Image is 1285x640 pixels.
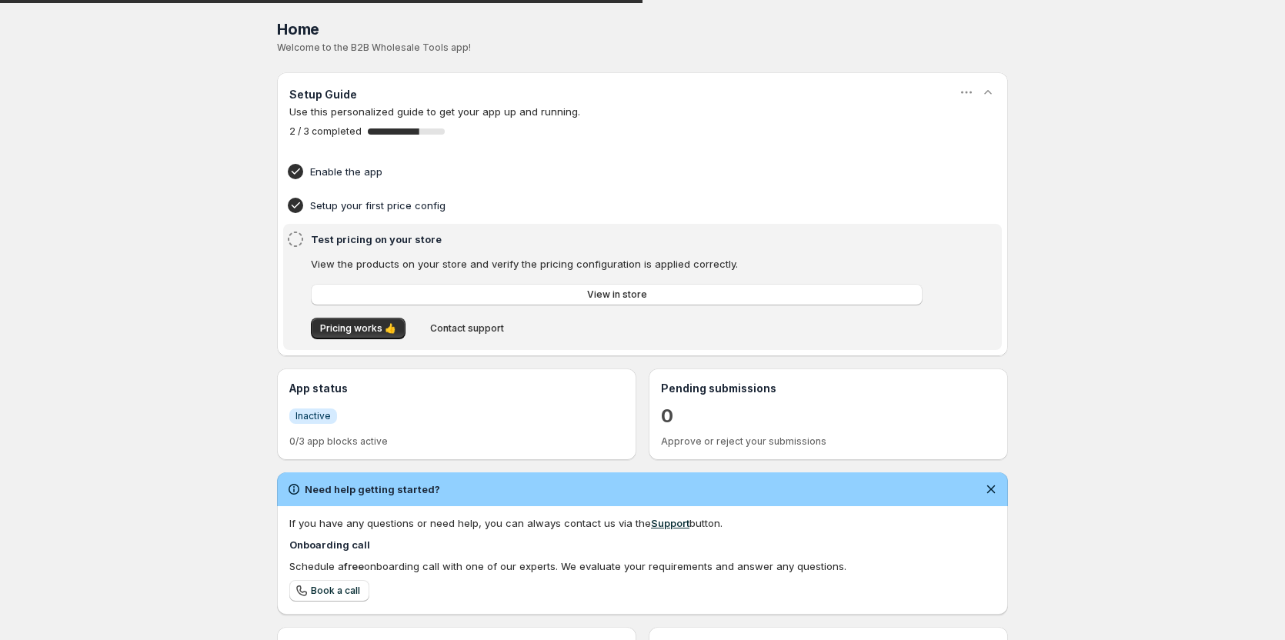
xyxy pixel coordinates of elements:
span: View in store [587,288,647,301]
button: Contact support [421,318,513,339]
a: Book a call [289,580,369,602]
p: Approve or reject your submissions [661,435,996,448]
button: Dismiss notification [980,478,1002,500]
p: Welcome to the B2B Wholesale Tools app! [277,42,1008,54]
span: Contact support [430,322,504,335]
p: View the products on your store and verify the pricing configuration is applied correctly. [311,256,923,272]
h4: Enable the app [310,164,927,179]
span: 2 / 3 completed [289,125,362,138]
b: free [344,560,364,572]
span: Pricing works 👍 [320,322,396,335]
h3: Setup Guide [289,87,357,102]
h2: Need help getting started? [305,482,440,497]
span: Book a call [311,585,360,597]
a: InfoInactive [289,408,337,424]
h4: Setup your first price config [310,198,927,213]
h3: Pending submissions [661,381,996,396]
button: Pricing works 👍 [311,318,406,339]
a: 0 [661,404,673,428]
h4: Onboarding call [289,537,996,552]
p: 0/3 app blocks active [289,435,624,448]
h3: App status [289,381,624,396]
a: View in store [311,284,923,305]
span: Home [277,20,319,38]
span: Inactive [295,410,331,422]
a: Support [651,517,689,529]
p: Use this personalized guide to get your app up and running. [289,104,996,119]
h4: Test pricing on your store [311,232,927,247]
div: Schedule a onboarding call with one of our experts. We evaluate your requirements and answer any ... [289,558,996,574]
div: If you have any questions or need help, you can always contact us via the button. [289,515,996,531]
